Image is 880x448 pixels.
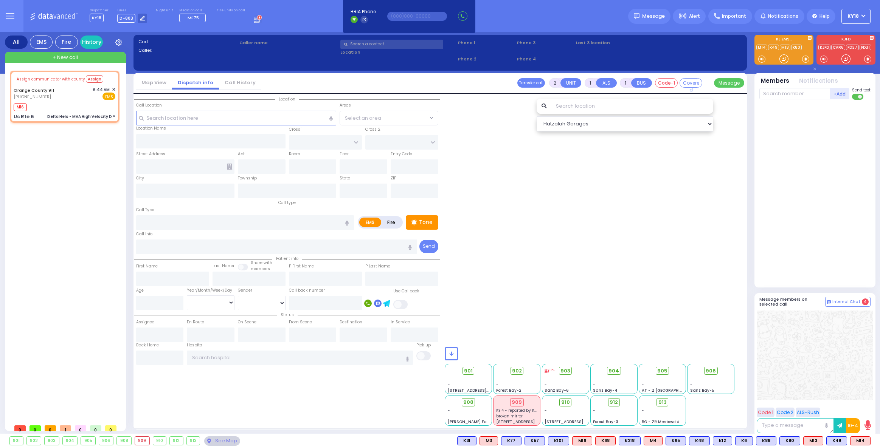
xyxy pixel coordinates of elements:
[610,399,618,406] span: 912
[666,436,686,445] div: BLS
[14,94,51,100] span: [PHONE_NUMBER]
[448,408,450,413] span: -
[136,175,144,181] label: City
[846,45,859,50] a: FD37
[359,218,381,227] label: EMS
[239,40,338,46] label: Caller name
[852,93,864,100] label: Turn off text
[136,319,155,325] label: Assigned
[136,111,337,125] input: Search location here
[680,78,702,88] button: Covered
[593,388,618,393] span: Sanz Bay-4
[517,56,573,62] span: Phone 4
[799,77,838,85] button: Notifications
[657,367,667,375] span: 905
[419,218,433,226] p: Tone
[819,13,830,20] span: Help
[117,8,147,13] label: Lines
[93,87,110,93] span: 6:44 AM
[619,436,641,445] div: BLS
[642,376,644,382] span: -
[251,266,270,272] span: members
[45,437,59,445] div: 903
[187,319,204,325] label: En Route
[275,96,299,102] span: Location
[689,436,710,445] div: K48
[81,437,95,445] div: 905
[393,288,419,294] label: Use Callback
[187,342,203,348] label: Hospital
[289,151,300,157] label: Room
[496,376,498,382] span: -
[213,263,234,269] label: Last Name
[644,436,663,445] div: ALS
[846,418,860,433] button: 10-4
[768,13,798,20] span: Notifications
[658,399,667,406] span: 913
[517,40,573,46] span: Phone 3
[576,40,659,46] label: Last 3 location
[238,319,256,325] label: On Scene
[289,319,312,325] label: From Scene
[545,408,547,413] span: -
[642,12,665,20] span: Message
[340,49,456,56] label: Location
[818,45,830,50] a: KJFD
[754,37,813,43] label: KJ EMS...
[545,376,547,382] span: -
[345,114,381,122] span: Select an area
[170,437,183,445] div: 912
[666,436,686,445] div: K65
[340,151,349,157] label: Floor
[90,8,109,13] label: Dispatcher
[595,436,616,445] div: ALS
[803,436,823,445] div: ALS
[560,78,581,88] button: UNIT
[112,87,115,93] span: ✕
[634,13,639,19] img: message.svg
[136,207,154,213] label: Call Type
[448,419,492,425] span: [PERSON_NAME] Farm
[238,175,257,181] label: Township
[45,425,56,431] span: 0
[387,12,447,21] input: (000)000-00000
[90,425,101,431] span: 0
[117,437,131,445] div: 908
[852,87,871,93] span: Send text
[690,376,692,382] span: -
[850,436,871,445] div: ALS
[757,408,774,417] button: Code 1
[545,413,547,419] span: -
[138,47,237,54] label: Caller:
[826,436,847,445] div: BLS
[419,240,438,253] button: Send
[14,104,27,111] span: M16
[735,436,753,445] div: BLS
[30,11,80,21] img: Logo
[217,8,245,13] label: Fire units on call
[642,419,684,425] span: BG - 29 Merriewold S.
[227,164,232,170] span: Other building occupants
[340,102,351,108] label: Areas
[102,93,115,100] span: EMS
[831,45,845,50] a: CAR6
[759,88,830,99] input: Search member
[548,436,569,445] div: K101
[17,76,85,82] span: Assign communicator with county
[642,382,644,388] span: -
[847,13,859,20] span: KY18
[105,425,116,431] span: 0
[862,298,869,305] span: 4
[517,78,545,88] button: Transfer call
[219,79,261,86] a: Call History
[816,37,875,43] label: KJFD
[803,436,823,445] div: M13
[75,425,86,431] span: 0
[525,436,545,445] div: K57
[827,300,831,304] img: comment-alt.png
[501,436,521,445] div: K77
[496,388,521,393] span: Forest Bay-2
[275,200,300,205] span: Call type
[14,87,54,93] a: Orange County 911
[722,13,746,20] span: Important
